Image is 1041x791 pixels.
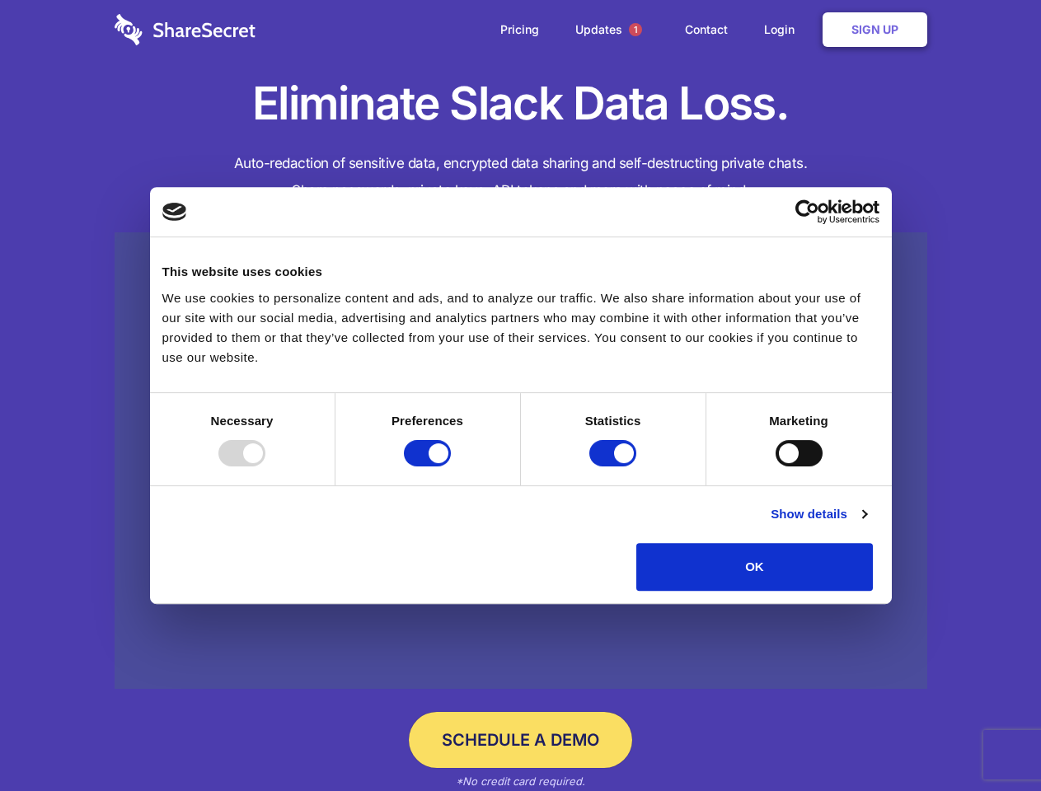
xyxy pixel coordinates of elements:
a: Contact [668,4,744,55]
a: Show details [771,504,866,524]
h4: Auto-redaction of sensitive data, encrypted data sharing and self-destructing private chats. Shar... [115,150,927,204]
img: logo [162,203,187,221]
a: Schedule a Demo [409,712,632,768]
div: This website uses cookies [162,262,879,282]
span: 1 [629,23,642,36]
h1: Eliminate Slack Data Loss. [115,74,927,133]
div: We use cookies to personalize content and ads, and to analyze our traffic. We also share informat... [162,288,879,367]
a: Wistia video thumbnail [115,232,927,690]
strong: Preferences [392,414,463,428]
button: OK [636,543,873,591]
img: logo-wordmark-white-trans-d4663122ce5f474addd5e946df7df03e33cb6a1c49d2221995e7729f52c070b2.svg [115,14,256,45]
strong: Marketing [769,414,828,428]
a: Sign Up [823,12,927,47]
strong: Necessary [211,414,274,428]
strong: Statistics [585,414,641,428]
em: *No credit card required. [456,775,585,788]
a: Pricing [484,4,556,55]
a: Login [748,4,819,55]
a: Usercentrics Cookiebot - opens in a new window [735,199,879,224]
